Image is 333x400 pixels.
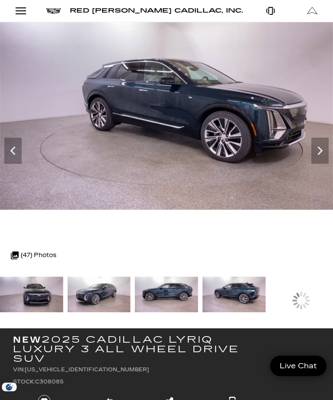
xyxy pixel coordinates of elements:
[202,277,266,312] img: New 2025 Emerald Lake Metallic Cadillac Luxury 3 image 6
[135,277,198,312] img: New 2025 Emerald Lake Metallic Cadillac Luxury 3 image 5
[13,379,35,385] span: Stock:
[70,5,243,17] a: Red [PERSON_NAME] Cadillac, Inc.
[275,361,321,371] span: Live Chat
[270,356,326,376] a: Live Chat
[7,245,61,266] div: (47) Photos
[13,334,42,345] strong: New
[25,367,149,373] span: [US_VEHICLE_IDENTIFICATION_NUMBER]
[68,277,131,312] img: New 2025 Emerald Lake Metallic Cadillac Luxury 3 image 4
[13,367,25,373] span: VIN:
[70,7,243,14] span: Red [PERSON_NAME] Cadillac, Inc.
[311,138,329,164] div: Next
[35,379,64,385] span: C308085
[46,8,61,14] img: Cadillac logo
[46,5,61,17] a: Cadillac logo
[4,138,22,164] div: Previous
[13,335,260,364] h1: 2025 Cadillac LYRIQ Luxury 3 All Wheel Drive SUV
